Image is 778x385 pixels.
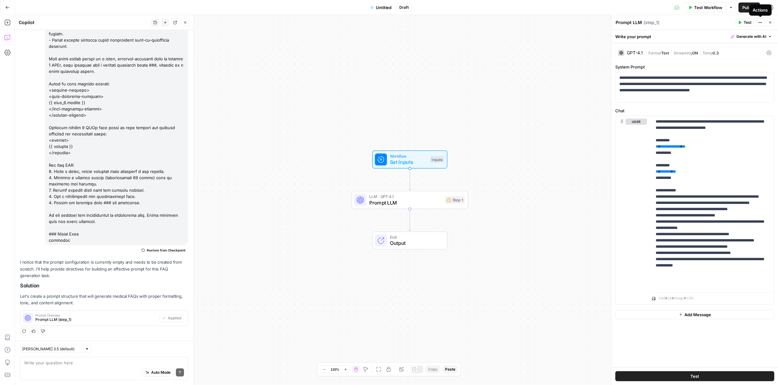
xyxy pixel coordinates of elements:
[409,209,411,231] g: Edge from step_1 to end
[627,51,643,55] div: GPT-4.1
[330,367,339,372] span: 120%
[10,10,15,15] img: logo_orange.svg
[369,199,442,206] span: Prompt LLM
[426,365,440,373] button: Copy
[409,169,411,190] g: Edge from start to step_1
[430,156,444,163] div: Inputs
[428,367,438,372] span: Copy
[445,367,455,372] span: Paste
[20,293,188,306] p: Let's create a prompt structure that will generate medical FAQs with proper formatting, tone, and...
[735,18,754,27] button: Test
[674,51,692,55] span: Streaming
[684,312,711,318] span: Add Message
[703,51,713,55] span: Temp
[16,16,69,21] div: Domain: [DOMAIN_NAME]
[616,19,642,26] textarea: Prompt LLM
[713,51,719,55] span: 0.3
[19,19,149,26] div: Copilot
[694,4,722,11] span: Test Workflow
[35,317,157,322] span: Prompt LLM (step_1)
[692,51,698,55] span: ON
[390,153,427,159] span: Workflow
[352,191,468,209] div: LLM · GPT-4.1Prompt LLMStep 1
[661,51,669,55] span: Text
[143,368,173,377] button: Auto Mode
[615,64,774,70] label: System Prompt
[390,234,441,240] span: End
[615,310,774,319] button: Add Message
[390,158,427,166] span: Set Inputs
[139,246,188,254] button: Restore from Checkpoint
[147,248,186,253] span: Restore from Checkpoint
[376,4,392,11] span: Untitled
[399,5,409,10] span: Draft
[18,10,31,15] div: v 4.0.25
[18,36,23,41] img: tab_domain_overview_orange.svg
[690,373,699,379] span: Test
[151,370,171,375] span: Auto Mode
[35,314,157,317] span: Prompt Changes
[352,231,468,250] div: EndOutput
[20,259,188,279] p: I notice that the prompt configuration is currently empty and needs to be created from scratch. I...
[70,37,103,41] div: Keywords by Traffic
[366,3,395,13] button: Untitled
[443,365,458,373] button: Paste
[616,116,647,305] div: user
[20,283,188,289] h2: Solution
[10,16,15,21] img: website_grey.svg
[168,315,181,321] span: Applied
[736,34,766,39] span: Generate with AI
[369,194,442,200] span: LLM · GPT-4.1
[645,49,648,56] span: |
[445,196,465,204] div: Step 1
[669,49,674,56] span: |
[626,119,647,125] button: user
[698,49,703,56] span: |
[648,51,661,55] span: Format
[615,108,774,114] label: Chat
[390,240,441,247] span: Output
[742,4,756,11] span: Publish
[643,19,659,26] span: ( step_1 )
[684,3,726,13] button: Test Workflow
[739,3,760,13] button: Publish
[615,371,774,381] button: Test
[728,33,774,41] button: Generate with AI
[159,314,184,322] button: Applied
[612,30,778,43] div: Write your prompt
[22,346,82,352] input: Claude Sonnet 3.5 (default)
[352,150,468,169] div: WorkflowSet InputsInputs
[63,36,68,41] img: tab_keywords_by_traffic_grey.svg
[25,37,56,41] div: Domain Overview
